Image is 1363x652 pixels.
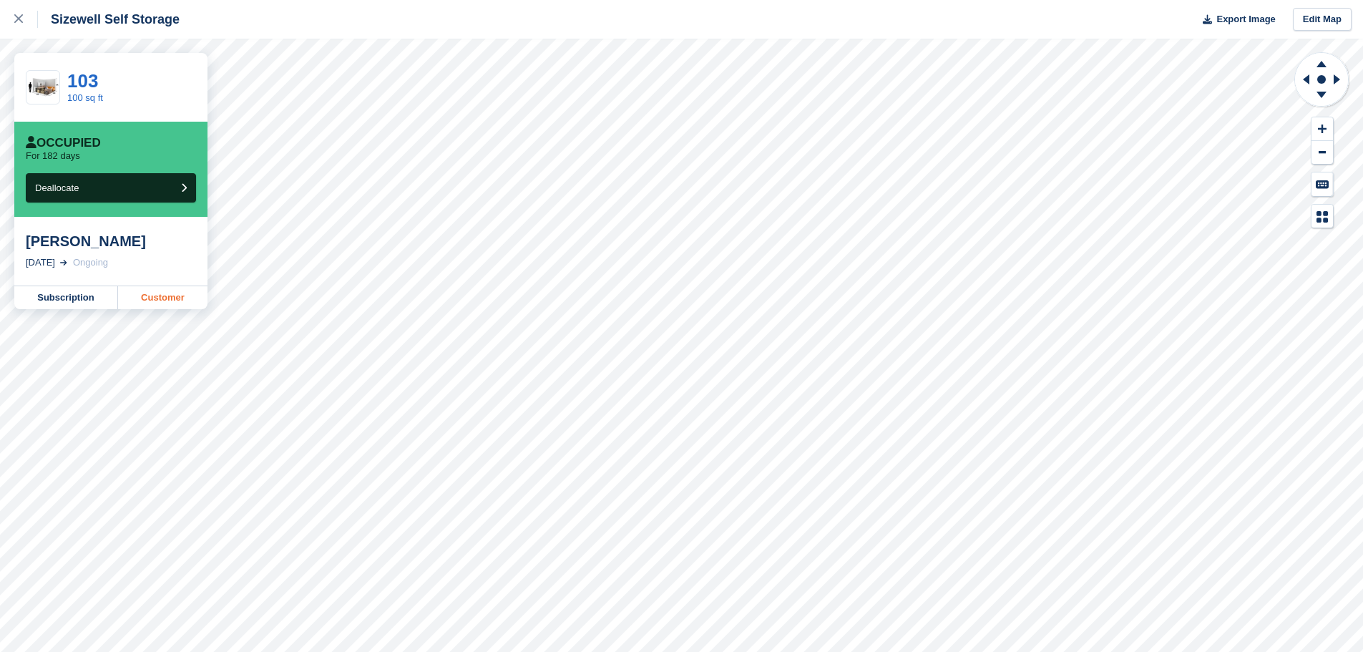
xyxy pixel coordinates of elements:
[1311,172,1333,196] button: Keyboard Shortcuts
[67,92,103,103] a: 100 sq ft
[14,286,118,309] a: Subscription
[60,260,67,266] img: arrow-right-light-icn-cde0832a797a2874e46488d9cf13f60e5c3a73dbe684e267c42b8395dfbc2abf.svg
[118,286,207,309] a: Customer
[1293,8,1352,31] a: Edit Map
[26,136,101,150] div: Occupied
[1311,117,1333,141] button: Zoom In
[1311,205,1333,228] button: Map Legend
[26,173,196,203] button: Deallocate
[38,11,180,28] div: Sizewell Self Storage
[1194,8,1276,31] button: Export Image
[26,150,80,162] p: For 182 days
[26,256,55,270] div: [DATE]
[67,70,98,92] a: 103
[1311,141,1333,165] button: Zoom Out
[35,183,79,193] span: Deallocate
[73,256,108,270] div: Ongoing
[1216,12,1275,26] span: Export Image
[26,233,196,250] div: [PERSON_NAME]
[26,75,59,100] img: 100.jpg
